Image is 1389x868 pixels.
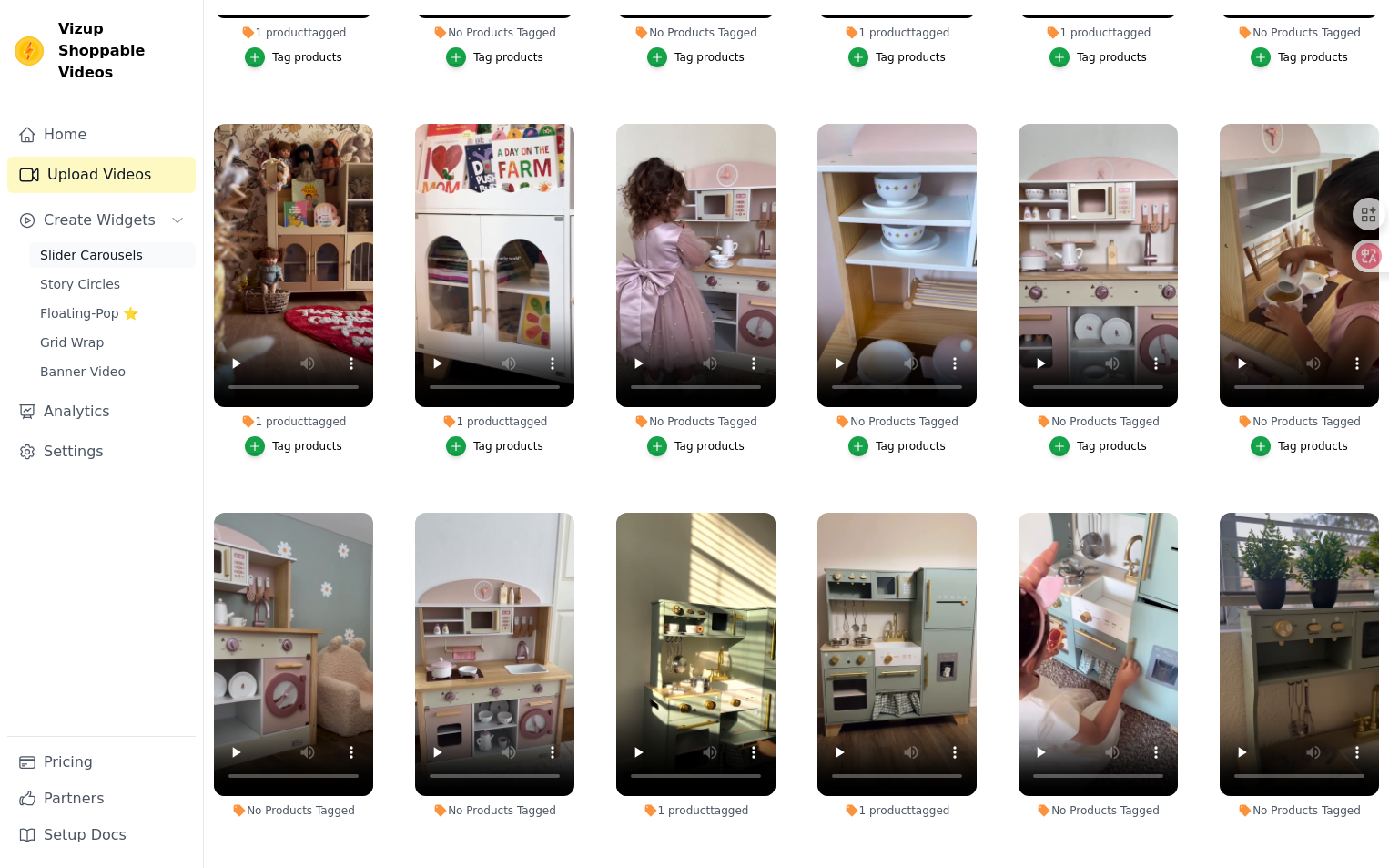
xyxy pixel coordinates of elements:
[1220,414,1379,429] div: No Products Tagged
[1019,803,1178,818] div: No Products Tagged
[7,434,196,470] a: Settings
[58,18,188,84] span: Vizup Shoppable Videos
[40,246,143,264] span: Slider Carousels
[1049,47,1147,67] button: Tag products
[1251,47,1348,67] button: Tag products
[817,414,977,429] div: No Products Tagged
[7,744,196,781] a: Pricing
[214,803,373,818] div: No Products Tagged
[29,301,196,326] a: Floating-Pop ⭐
[616,803,776,818] div: 1 product tagged
[415,803,574,818] div: No Products Tagged
[817,26,977,40] div: 1 product tagged
[647,436,745,456] button: Tag products
[1077,439,1147,454] div: Tag products
[7,781,196,817] a: Partners
[616,26,776,40] div: No Products Tagged
[7,393,196,430] a: Analytics
[15,36,44,66] img: Vizup
[29,359,196,384] a: Banner Video
[817,803,977,818] div: 1 product tagged
[616,414,776,429] div: No Products Tagged
[1019,414,1178,429] div: No Products Tagged
[1077,50,1147,65] div: Tag products
[1220,803,1379,818] div: No Products Tagged
[7,117,196,153] a: Home
[214,414,373,429] div: 1 product tagged
[848,436,946,456] button: Tag products
[446,47,543,67] button: Tag products
[29,242,196,268] a: Slider Carousels
[245,47,342,67] button: Tag products
[1251,436,1348,456] button: Tag products
[44,209,156,231] span: Create Widgets
[29,330,196,355] a: Grid Wrap
[1049,436,1147,456] button: Tag products
[40,304,138,322] span: Floating-Pop ⭐
[1278,50,1348,65] div: Tag products
[415,26,574,40] div: No Products Tagged
[674,439,745,454] div: Tag products
[272,439,342,454] div: Tag products
[7,202,196,239] button: Create Widgets
[1220,26,1379,40] div: No Products Tagged
[272,50,342,65] div: Tag products
[446,436,543,456] button: Tag products
[876,439,946,454] div: Tag products
[7,817,196,853] a: Setup Docs
[1019,26,1178,40] div: 1 product tagged
[473,50,543,65] div: Tag products
[473,439,543,454] div: Tag products
[1278,439,1348,454] div: Tag products
[214,26,373,40] div: 1 product tagged
[245,436,342,456] button: Tag products
[647,47,745,67] button: Tag products
[40,363,126,381] span: Banner Video
[674,50,745,65] div: Tag products
[876,50,946,65] div: Tag products
[29,271,196,297] a: Story Circles
[7,157,196,193] a: Upload Videos
[848,47,946,67] button: Tag products
[40,333,104,352] span: Grid Wrap
[415,414,574,429] div: 1 product tagged
[40,275,120,293] span: Story Circles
